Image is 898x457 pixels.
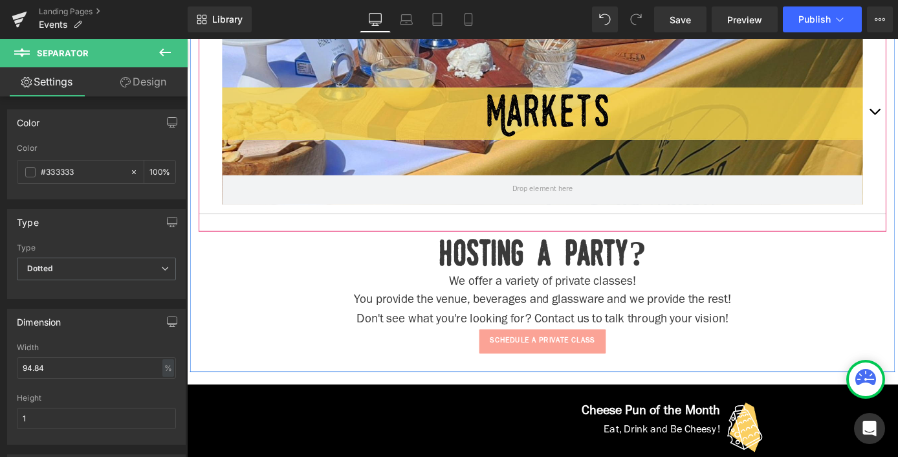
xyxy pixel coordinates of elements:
[17,394,176,403] div: Height
[17,210,39,228] div: Type
[144,161,175,183] div: %
[188,6,252,32] a: New Library
[360,6,391,32] a: Desktop
[13,279,770,300] p: You provide the venue, beverages and glassware and we provide the rest!
[17,343,176,352] div: Width
[391,6,422,32] a: Laptop
[854,413,885,444] div: Open Intercom Messenger
[17,357,176,379] input: auto
[13,300,770,320] p: Don't see what you're looking for? Contact us to talk through your vision!
[17,243,176,252] div: Type
[96,67,190,96] a: Design
[623,6,649,32] button: Redo
[13,212,770,259] h1: hosting a party?
[37,48,89,58] span: Separator
[212,14,243,25] span: Library
[322,320,462,347] a: schedule a private class
[17,144,176,153] div: Color
[17,408,176,429] input: auto
[334,327,450,340] span: schedule a private class
[17,110,39,128] div: Color
[17,309,61,328] div: Dimension
[39,6,188,17] a: Landing Pages
[459,426,587,438] font: Eat, Drink and Be Cheesy !
[162,359,174,377] div: %
[783,6,862,32] button: Publish
[27,263,53,273] b: Dotted
[798,14,831,25] span: Publish
[435,404,587,418] font: Cheese Pun of the Month
[41,165,124,179] input: Color
[727,13,762,27] span: Preview
[39,19,68,30] span: Events
[13,259,770,280] p: We offer a variety of private classes!
[453,6,484,32] a: Mobile
[592,6,618,32] button: Undo
[670,13,691,27] span: Save
[712,6,778,32] a: Preview
[422,6,453,32] a: Tablet
[867,6,893,32] button: More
